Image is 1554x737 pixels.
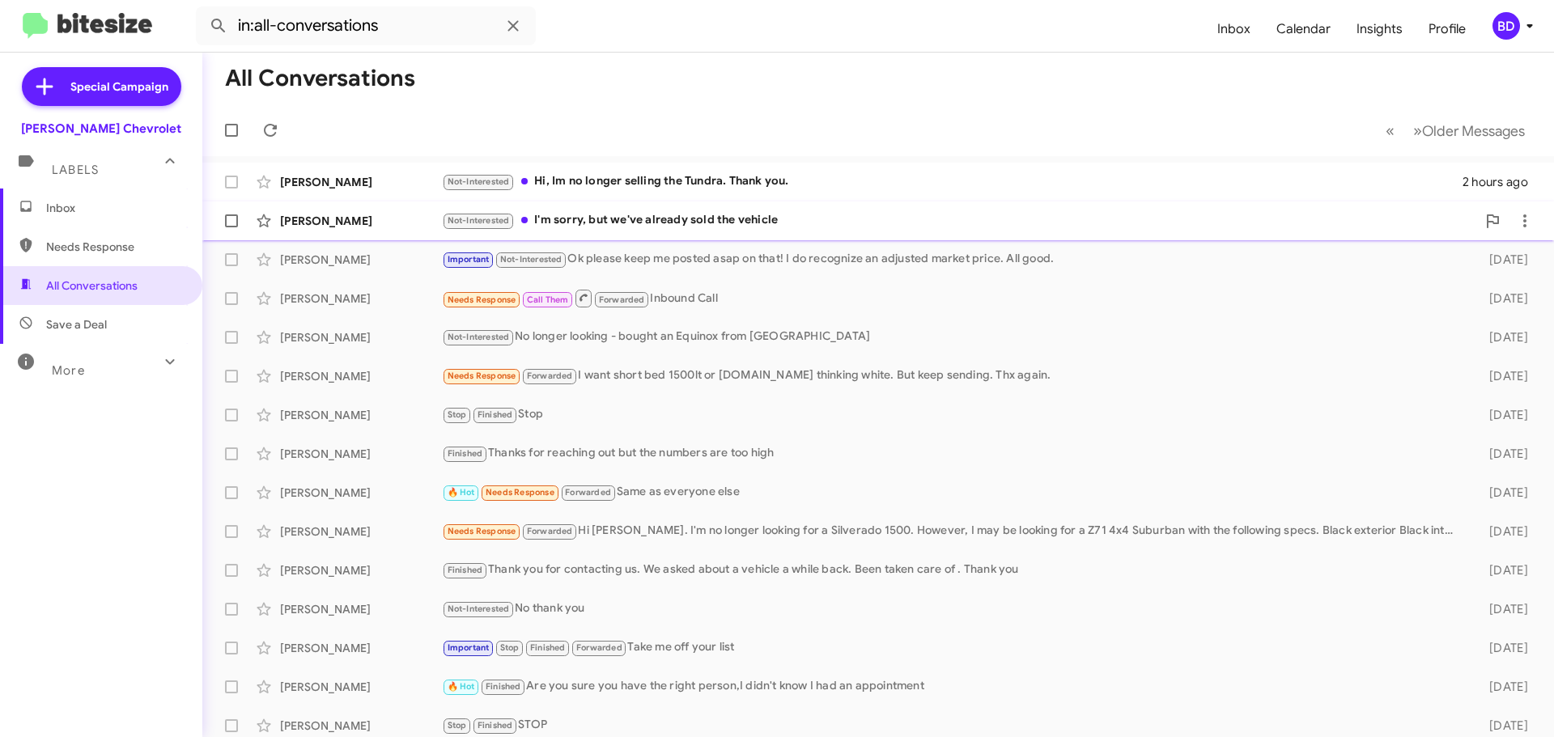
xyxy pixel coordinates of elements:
span: Inbox [46,200,184,216]
div: [DATE] [1463,601,1541,617]
div: [DATE] [1463,679,1541,695]
div: [DATE] [1463,523,1541,540]
div: [PERSON_NAME] [280,485,442,501]
a: Inbox [1204,6,1263,53]
div: BD [1492,12,1520,40]
span: Stop [448,720,467,731]
span: Call Them [527,294,569,305]
span: Not-Interested [448,176,510,187]
div: Ok please keep me posted asap on that! I do recognize an adjusted market price. All good. [442,250,1463,269]
span: Special Campaign [70,78,168,95]
div: Same as everyone else [442,483,1463,502]
input: Search [196,6,536,45]
span: Forwarded [595,292,648,307]
span: Not-Interested [500,254,563,265]
div: [PERSON_NAME] [280,368,442,384]
a: Insights [1344,6,1416,53]
span: More [52,363,85,378]
div: [DATE] [1463,407,1541,423]
span: Needs Response [448,371,516,381]
span: Older Messages [1422,122,1525,140]
span: 🔥 Hot [448,681,475,692]
span: Finished [448,448,483,459]
span: Not-Interested [448,215,510,226]
div: 2 hours ago [1463,174,1541,190]
div: [PERSON_NAME] [280,640,442,656]
div: STOP [442,716,1463,735]
h1: All Conversations [225,66,415,91]
a: Profile [1416,6,1479,53]
span: Forwarded [523,524,576,540]
span: Stop [448,409,467,420]
span: Needs Response [448,526,516,536]
span: Stop [500,642,520,653]
div: No thank you [442,599,1463,618]
nav: Page navigation example [1377,114,1535,147]
span: Labels [52,163,99,177]
span: Finished [448,565,483,575]
span: Finished [486,681,521,692]
div: Are you sure you have the right person,I didn't know I had an appointment [442,677,1463,696]
span: Finished [478,720,513,731]
div: [PERSON_NAME] [280,290,442,307]
div: [PERSON_NAME] [280,407,442,423]
div: [PERSON_NAME] [280,213,442,229]
button: BD [1479,12,1536,40]
span: » [1413,121,1422,141]
span: Forwarded [523,369,576,384]
div: I'm sorry, but we've already sold the vehicle [442,211,1476,230]
div: [PERSON_NAME] [280,252,442,268]
a: Special Campaign [22,67,181,106]
span: « [1386,121,1395,141]
span: Not-Interested [448,332,510,342]
span: 🔥 Hot [448,487,475,498]
div: Stop [442,405,1463,424]
div: [DATE] [1463,718,1541,734]
div: [PERSON_NAME] [280,329,442,345]
button: Previous [1376,114,1404,147]
div: Thank you for contacting us. We asked about a vehicle a while back. Been taken care of . Thank you [442,561,1463,579]
div: Inbound Call [442,288,1463,308]
div: [DATE] [1463,562,1541,578]
div: [PERSON_NAME] [280,718,442,734]
div: [DATE] [1463,485,1541,501]
div: [PERSON_NAME] Chevrolet [21,121,181,137]
div: [DATE] [1463,252,1541,268]
div: [DATE] [1463,446,1541,462]
div: [PERSON_NAME] [280,174,442,190]
span: Forwarded [562,485,615,501]
div: [DATE] [1463,640,1541,656]
span: Save a Deal [46,316,107,332]
a: Calendar [1263,6,1344,53]
span: Finished [530,642,566,653]
span: Not-Interested [448,604,510,614]
div: [PERSON_NAME] [280,679,442,695]
div: Hi, Im no longer selling the Tundra. Thank you. [442,172,1463,191]
span: Forwarded [572,641,626,656]
div: I want short bed 1500lt or [DOMAIN_NAME] thinking white. But keep sending. Thx again. [442,366,1463,385]
button: Next [1403,114,1535,147]
span: All Conversations [46,277,138,294]
span: Finished [478,409,513,420]
div: Take me off your list [442,638,1463,657]
div: [DATE] [1463,290,1541,307]
div: [PERSON_NAME] [280,562,442,578]
div: Hi [PERSON_NAME]. I'm no longer looking for a Silverado 1500. However, I may be looking for a Z71... [442,522,1463,540]
div: [PERSON_NAME] [280,523,442,540]
span: Needs Response [486,487,554,498]
span: Needs Response [46,239,184,255]
span: Important [448,642,490,653]
div: Thanks for reaching out but the numbers are too high [442,444,1463,463]
span: Needs Response [448,294,516,305]
span: Important [448,254,490,265]
div: [PERSON_NAME] [280,446,442,462]
div: No longer looking - bought an Equinox from [GEOGRAPHIC_DATA] [442,328,1463,346]
div: [DATE] [1463,368,1541,384]
div: [PERSON_NAME] [280,601,442,617]
div: [DATE] [1463,329,1541,345]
